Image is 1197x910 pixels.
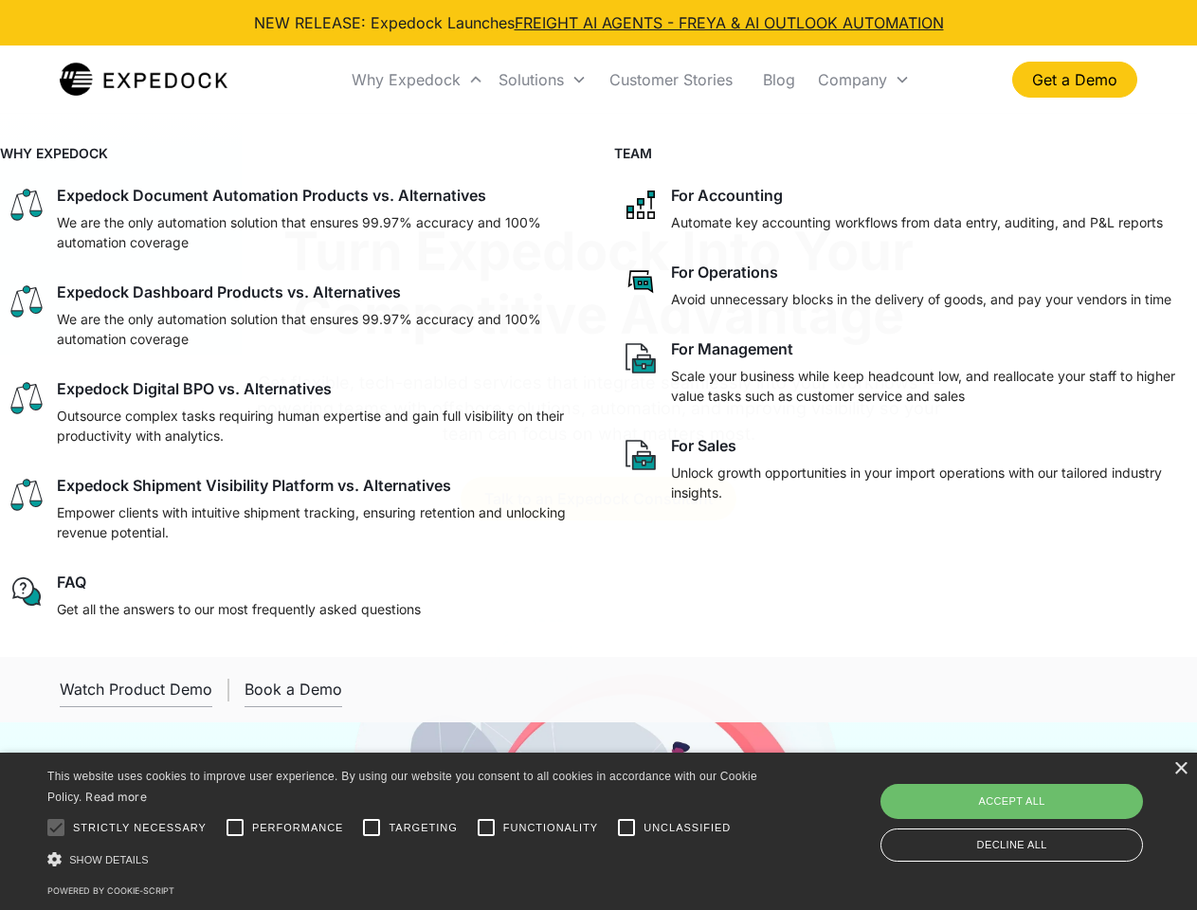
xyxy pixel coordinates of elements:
[671,263,778,282] div: For Operations
[622,339,660,377] img: paper and bag icon
[245,672,342,707] a: Book a Demo
[671,339,793,358] div: For Management
[622,436,660,474] img: paper and bag icon
[60,61,227,99] a: home
[671,289,1171,309] p: Avoid unnecessary blocks in the delivery of goods, and pay your vendors in time
[57,502,576,542] p: Empower clients with intuitive shipment tracking, ensuring retention and unlocking revenue potent...
[8,186,45,224] img: scale icon
[344,47,491,112] div: Why Expedock
[245,680,342,699] div: Book a Demo
[503,820,598,836] span: Functionality
[60,61,227,99] img: Expedock Logo
[57,379,332,398] div: Expedock Digital BPO vs. Alternatives
[352,70,461,89] div: Why Expedock
[60,680,212,699] div: Watch Product Demo
[622,186,660,224] img: network like icon
[389,820,457,836] span: Targeting
[69,854,149,865] span: Show details
[515,13,944,32] a: FREIGHT AI AGENTS - FREYA & AI OUTLOOK AUTOMATION
[47,849,764,869] div: Show details
[8,379,45,417] img: scale icon
[644,820,731,836] span: Unclassified
[499,70,564,89] div: Solutions
[73,820,207,836] span: Strictly necessary
[254,11,944,34] div: NEW RELEASE: Expedock Launches
[594,47,748,112] a: Customer Stories
[57,476,451,495] div: Expedock Shipment Visibility Platform vs. Alternatives
[47,885,174,896] a: Powered by cookie-script
[57,212,576,252] p: We are the only automation solution that ensures 99.97% accuracy and 100% automation coverage
[57,599,421,619] p: Get all the answers to our most frequently asked questions
[810,47,917,112] div: Company
[57,282,401,301] div: Expedock Dashboard Products vs. Alternatives
[1012,62,1137,98] a: Get a Demo
[671,463,1190,502] p: Unlock growth opportunities in your import operations with our tailored industry insights.
[671,436,736,455] div: For Sales
[748,47,810,112] a: Blog
[57,186,486,205] div: Expedock Document Automation Products vs. Alternatives
[60,672,212,707] a: open lightbox
[881,705,1197,910] iframe: Chat Widget
[8,282,45,320] img: scale icon
[57,309,576,349] p: We are the only automation solution that ensures 99.97% accuracy and 100% automation coverage
[57,406,576,446] p: Outsource complex tasks requiring human expertise and gain full visibility on their productivity ...
[671,366,1190,406] p: Scale your business while keep headcount low, and reallocate your staff to higher value tasks suc...
[47,770,757,805] span: This website uses cookies to improve user experience. By using our website you consent to all coo...
[491,47,594,112] div: Solutions
[85,790,147,804] a: Read more
[57,573,86,591] div: FAQ
[671,186,783,205] div: For Accounting
[8,476,45,514] img: scale icon
[252,820,344,836] span: Performance
[8,573,45,610] img: regular chat bubble icon
[671,212,1163,232] p: Automate key accounting workflows from data entry, auditing, and P&L reports
[622,263,660,300] img: rectangular chat bubble icon
[818,70,887,89] div: Company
